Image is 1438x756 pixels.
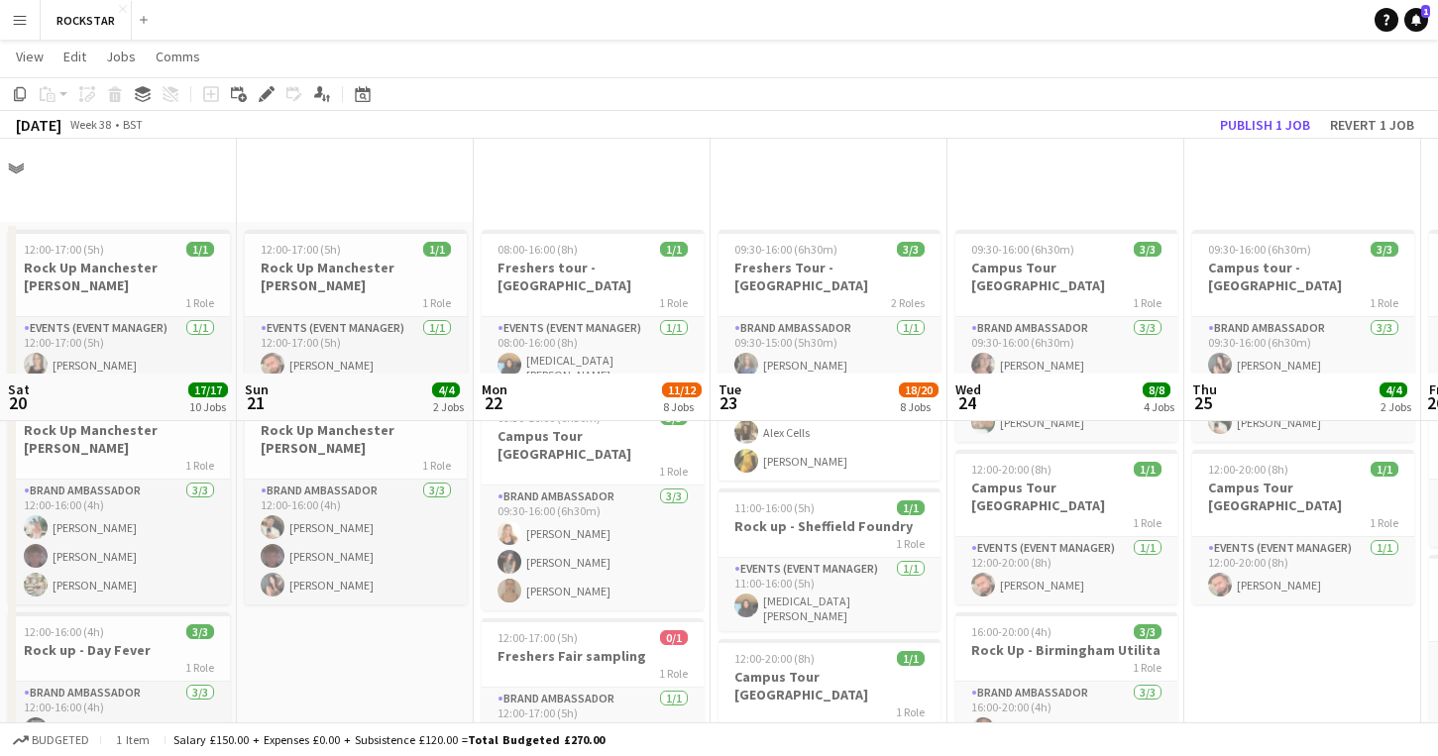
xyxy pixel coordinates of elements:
h3: Campus tour - [GEOGRAPHIC_DATA] [1192,259,1414,294]
app-job-card: 09:30-16:00 (6h30m)3/3Freshers Tour - [GEOGRAPHIC_DATA]2 RolesBrand Ambassador1/109:30-15:00 (5h3... [719,230,940,481]
span: 12:00-16:00 (4h) [24,624,104,639]
a: Comms [148,44,208,69]
span: 1/1 [186,242,214,257]
span: 24 [952,391,981,414]
app-card-role: Events (Event Manager)1/112:00-20:00 (8h)[PERSON_NAME] [1192,537,1414,604]
span: 11:00-16:00 (5h) [734,500,815,515]
app-job-card: 11:00-16:00 (5h)1/1Rock up - Sheffield Foundry1 RoleEvents (Event Manager)1/111:00-16:00 (5h)[MED... [719,488,940,631]
div: 2 Jobs [433,399,464,414]
span: 12:00-20:00 (8h) [1208,462,1288,477]
app-job-card: 12:00-17:00 (5h)1/1Rock Up Manchester [PERSON_NAME]1 RoleEvents (Event Manager)1/112:00-17:00 (5h... [245,230,467,384]
app-job-card: 09:30-16:00 (6h30m)3/3Campus tour - [GEOGRAPHIC_DATA]1 RoleBrand Ambassador3/309:30-16:00 (6h30m)... [1192,230,1414,442]
h3: Freshers tour - [GEOGRAPHIC_DATA] [482,259,704,294]
span: 21 [242,391,269,414]
span: 1 Role [422,295,451,310]
span: 1 Role [1133,295,1161,310]
button: Publish 1 job [1212,112,1318,138]
h3: Campus Tour [GEOGRAPHIC_DATA] [1192,479,1414,514]
app-job-card: 09:30-16:00 (6h30m)3/3Campus Tour [GEOGRAPHIC_DATA]1 RoleBrand Ambassador3/309:30-16:00 (6h30m)[P... [482,398,704,610]
app-job-card: 08:00-16:00 (8h)1/1Freshers tour - [GEOGRAPHIC_DATA]1 RoleEvents (Event Manager)1/108:00-16:00 (8... [482,230,704,390]
h3: Campus Tour [GEOGRAPHIC_DATA] [482,427,704,463]
span: View [16,48,44,65]
span: 0/1 [660,630,688,645]
span: 1 Role [185,295,214,310]
span: Sun [245,380,269,398]
app-job-card: 12:00-16:00 (4h)3/3Rock Up Manchester [PERSON_NAME]1 RoleBrand Ambassador3/312:00-16:00 (4h)[PERS... [245,392,467,604]
span: 4/4 [432,382,460,397]
app-job-card: 12:00-20:00 (8h)1/1Campus Tour [GEOGRAPHIC_DATA]1 RoleEvents (Event Manager)1/112:00-20:00 (8h)[P... [955,450,1177,604]
span: Budgeted [32,733,89,747]
span: 1 item [109,732,157,747]
span: 1 Role [659,295,688,310]
div: 8 Jobs [663,399,701,414]
button: ROCKSTAR [41,1,132,40]
app-card-role: Brand Ambassador3/312:00-16:00 (4h)[PERSON_NAME][PERSON_NAME][PERSON_NAME] [8,480,230,604]
span: 1/1 [1371,462,1398,477]
span: 1 Role [1133,660,1161,675]
span: 11/12 [662,382,702,397]
app-job-card: 12:00-16:00 (4h)3/3Rock Up Manchester [PERSON_NAME]1 RoleBrand Ambassador3/312:00-16:00 (4h)[PERS... [8,392,230,604]
span: 1 Role [659,464,688,479]
span: 1 Role [185,660,214,675]
a: Jobs [98,44,144,69]
span: 16:00-20:00 (4h) [971,624,1051,639]
h3: Rock Up Manchester [PERSON_NAME] [245,259,467,294]
app-card-role: Brand Ambassador3/309:30-16:00 (6h30m)[PERSON_NAME][PERSON_NAME][PERSON_NAME] [482,486,704,610]
span: 2 Roles [891,295,925,310]
app-job-card: 12:00-20:00 (8h)1/1Campus Tour [GEOGRAPHIC_DATA]1 RoleEvents (Event Manager)1/112:00-20:00 (8h)[P... [1192,450,1414,604]
div: 12:00-17:00 (5h)1/1Rock Up Manchester [PERSON_NAME]1 RoleEvents (Event Manager)1/112:00-17:00 (5h... [8,230,230,384]
span: 1 [1421,5,1430,18]
app-card-role: Events (Event Manager)1/108:00-16:00 (8h)[MEDICAL_DATA][PERSON_NAME] [482,317,704,390]
span: Wed [955,380,981,398]
div: 4 Jobs [1144,399,1174,414]
app-card-role: Events (Event Manager)1/112:00-17:00 (5h)[PERSON_NAME] [8,317,230,384]
span: 12:00-20:00 (8h) [734,651,815,666]
div: BST [123,117,143,132]
app-card-role: Brand Ambassador2/209:30-16:00 (6h30m)Alex Cells[PERSON_NAME] [719,384,940,481]
span: 1 Role [896,704,925,719]
span: 25 [1189,391,1217,414]
span: 12:00-17:00 (5h) [261,242,341,257]
app-job-card: 09:30-16:00 (6h30m)3/3Campus Tour [GEOGRAPHIC_DATA]1 RoleBrand Ambassador3/309:30-16:00 (6h30m)[P... [955,230,1177,442]
h3: Freshers Fair sampling [482,647,704,665]
h3: Campus Tour [GEOGRAPHIC_DATA] [719,668,940,703]
span: 09:30-16:00 (6h30m) [734,242,837,257]
span: 8/8 [1143,382,1170,397]
h3: Rock Up - Birmingham Utilita [955,641,1177,659]
span: Sat [8,380,30,398]
span: Mon [482,380,507,398]
span: 1/1 [1134,462,1161,477]
span: 3/3 [1371,242,1398,257]
span: 1 Role [1370,515,1398,530]
span: 1/1 [897,500,925,515]
app-card-role: Brand Ambassador1/109:30-15:00 (5h30m)[PERSON_NAME] [719,317,940,384]
h3: Rock Up Manchester [PERSON_NAME] [8,421,230,457]
button: Budgeted [10,729,92,751]
h3: Campus Tour [GEOGRAPHIC_DATA] [955,259,1177,294]
a: 1 [1404,8,1428,32]
h3: Campus Tour [GEOGRAPHIC_DATA] [955,479,1177,514]
div: 10 Jobs [189,399,227,414]
span: 09:30-16:00 (6h30m) [971,242,1074,257]
app-card-role: Brand Ambassador3/309:30-16:00 (6h30m)[PERSON_NAME][PERSON_NAME][PERSON_NAME] [955,317,1177,442]
h3: Rock Up Manchester [PERSON_NAME] [245,421,467,457]
app-card-role: Events (Event Manager)1/111:00-16:00 (5h)[MEDICAL_DATA][PERSON_NAME] [719,558,940,631]
span: 1 Role [1370,295,1398,310]
h3: Freshers Tour - [GEOGRAPHIC_DATA] [719,259,940,294]
h3: Rock up - Sheffield Foundry [719,517,940,535]
span: 1/1 [423,242,451,257]
span: 3/3 [1134,242,1161,257]
span: 08:00-16:00 (8h) [498,242,578,257]
div: [DATE] [16,115,61,135]
span: 3/3 [186,624,214,639]
div: 2 Jobs [1381,399,1411,414]
span: 1 Role [422,458,451,473]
